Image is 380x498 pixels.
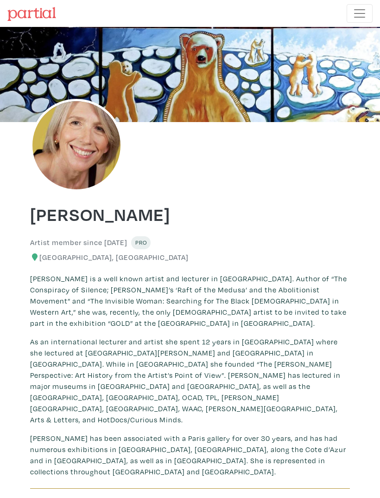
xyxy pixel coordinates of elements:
span: Pro [135,239,147,246]
p: [PERSON_NAME] has been associated with a Paris gallery for over 30 years, and has had numerous ex... [30,433,350,477]
img: phpThumb.php [30,99,123,192]
h6: [GEOGRAPHIC_DATA], [GEOGRAPHIC_DATA] [30,253,350,262]
h6: Artist member since [DATE] [30,238,127,247]
p: As an international lecturer and artist she spent 12 years in [GEOGRAPHIC_DATA] where she lecture... [30,336,350,425]
h1: [PERSON_NAME] [30,203,350,225]
button: Toggle navigation [347,4,373,23]
p: [PERSON_NAME] is a well known artist and lecturer in [GEOGRAPHIC_DATA]. Author of “The Conspiracy... [30,273,350,329]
